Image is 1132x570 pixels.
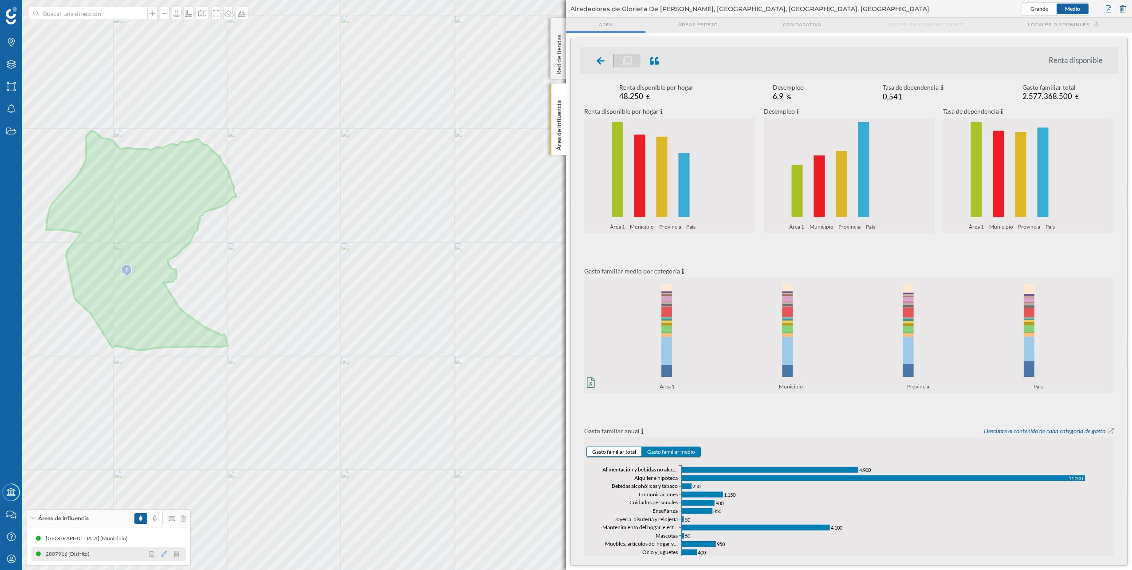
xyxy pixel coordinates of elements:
[713,508,722,514] tspan: 850
[652,507,678,514] text: Enseñanza
[612,483,678,489] text: Bebidas alcohólicas y tabaco
[554,31,563,75] p: Red de tiendas
[570,4,929,13] span: Alrededores de Glorieta De [PERSON_NAME], [GEOGRAPHIC_DATA], [GEOGRAPHIC_DATA], [GEOGRAPHIC_DATA]
[646,93,650,100] span: €
[642,447,700,456] button: Gasto familiar medio
[629,499,678,506] text: Cuidados personales
[1046,222,1057,233] span: País
[1034,382,1046,393] span: País
[1018,222,1043,233] span: Provincia
[887,21,963,28] span: Origen de consumidores
[859,467,871,473] tspan: 4.900
[584,107,659,116] p: Renta disponible por hogar
[724,492,736,498] tspan: 1.150
[786,93,791,100] span: %
[46,534,132,543] div: [GEOGRAPHIC_DATA] (Municipio)
[678,21,718,28] span: Áreas espejo
[943,107,999,116] p: Tasa de dependencia
[6,7,17,24] img: Geoblink Logo
[614,516,678,522] text: Joyería, bisutería y relojería
[619,83,694,92] div: Renta disponible por hogar
[831,525,843,530] tspan: 4.100
[783,21,821,28] span: Comparativa
[610,222,628,233] span: Área 1
[602,466,678,473] text: Alimentación y bebidas no alco…
[969,222,987,233] span: Área 1
[1069,475,1083,481] tspan: 11.200
[1030,5,1048,12] span: Grande
[989,222,1016,233] span: Municipio
[659,222,684,233] span: Provincia
[686,222,698,233] span: País
[685,533,691,539] tspan: 50
[660,382,677,393] span: Área 1
[883,92,902,101] span: 0,541
[1022,83,1079,92] div: Gasto familiar total
[1049,56,1112,65] li: Renta disponible
[717,541,725,547] tspan: 950
[779,382,806,393] span: Municipio
[698,550,706,555] tspan: 400
[642,549,678,555] text: Ocio y juguetes
[584,267,680,276] p: Gasto familiar medio por categoría
[1075,93,1079,100] span: €
[764,107,795,116] p: Desempleo
[1028,21,1089,28] span: Locales disponibles
[685,516,691,522] tspan: 50
[789,222,807,233] span: Área 1
[587,447,642,456] button: Gasto familiar total
[605,540,678,547] text: Muebles, artículos del hogar y…
[639,491,678,498] text: Comunicaciones
[1022,91,1072,101] span: 2.577.368.500
[630,222,656,233] span: Municipio
[18,6,49,14] span: Soporte
[554,97,563,150] p: Área de influencia
[810,222,836,233] span: Municipio
[907,382,932,393] span: Provincia
[619,91,643,101] span: 48.250
[773,91,783,101] span: 6,9
[838,222,863,233] span: Provincia
[38,515,89,522] span: Áreas de influencia
[599,21,613,28] span: Area
[584,427,640,435] p: Gasto familiar anual
[46,550,94,558] div: 2807916 (Distrito)
[773,83,804,92] div: Desempleo
[984,427,1105,435] a: Descubre el contenido de cada categoría de gasto
[1065,5,1080,12] span: Medio
[715,500,724,506] tspan: 900
[883,83,943,92] div: Tasa de dependencia
[692,483,701,489] tspan: 250
[634,475,678,481] text: Alquiler e hipoteca
[656,532,678,539] text: Mascotas
[866,222,878,233] span: País
[602,524,678,530] text: Mantenimiento del hogar, elect…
